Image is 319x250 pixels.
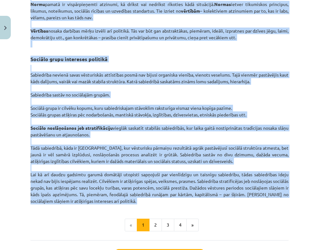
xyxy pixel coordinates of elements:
button: » [186,219,199,231]
strong: Sociālo grupu intereses politikā [30,56,108,62]
strong: Normu [30,1,45,7]
button: 3 [162,219,174,231]
button: 1 [137,219,150,231]
strong: Sociālo noslāņošanos jeb stratifikāciju [30,125,113,131]
img: icon-close-lesson-0947bae3869378f0d4975bcd49f059093ad1ed9edebbc8119c70593378902aed.svg [4,26,7,30]
strong: Vērtības [30,28,48,34]
strong: Normas [214,1,231,7]
button: 4 [174,219,187,231]
strong: vērtībām [181,8,200,14]
nav: Page navigation example [30,219,289,231]
p: Sabiedrība nevienā savas vēsturiskās attīstības posmā nav bijusi organiska vienība, vienots vesel... [30,65,289,204]
button: 2 [149,219,162,231]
